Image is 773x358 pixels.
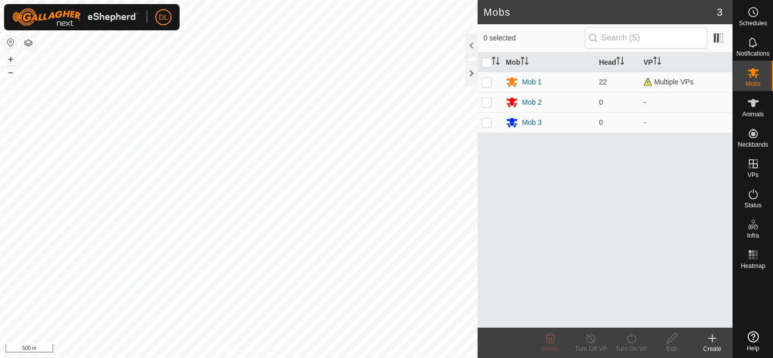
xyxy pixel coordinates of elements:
[639,112,733,132] td: -
[5,66,17,78] button: –
[737,51,769,57] span: Notifications
[484,6,717,18] h2: Mobs
[599,78,607,86] span: 22
[159,12,168,23] span: DL
[746,81,760,87] span: Mobs
[571,344,611,353] div: Turn Off VP
[639,53,733,72] th: VP
[747,233,759,239] span: Infra
[522,97,542,108] div: Mob 2
[692,344,733,353] div: Create
[5,53,17,65] button: +
[742,111,764,117] span: Animals
[616,58,624,66] p-sorticon: Activate to sort
[249,345,279,354] a: Contact Us
[653,58,661,66] p-sorticon: Activate to sort
[502,53,595,72] th: Mob
[12,8,139,26] img: Gallagher Logo
[5,36,17,49] button: Reset Map
[595,53,639,72] th: Head
[747,345,759,351] span: Help
[643,78,694,86] span: Multiple VPs
[652,344,692,353] div: Edit
[522,77,542,87] div: Mob 1
[22,37,34,49] button: Map Layers
[717,5,722,20] span: 3
[522,117,542,128] div: Mob 3
[484,33,585,43] span: 0 selected
[611,344,652,353] div: Turn On VP
[733,327,773,355] a: Help
[521,58,529,66] p-sorticon: Activate to sort
[741,263,765,269] span: Heatmap
[492,58,500,66] p-sorticon: Activate to sort
[199,345,237,354] a: Privacy Policy
[542,345,560,352] span: Delete
[744,202,761,208] span: Status
[738,142,768,148] span: Neckbands
[747,172,758,178] span: VPs
[599,98,603,106] span: 0
[639,92,733,112] td: -
[739,20,767,26] span: Schedules
[599,118,603,126] span: 0
[585,27,707,49] input: Search (S)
